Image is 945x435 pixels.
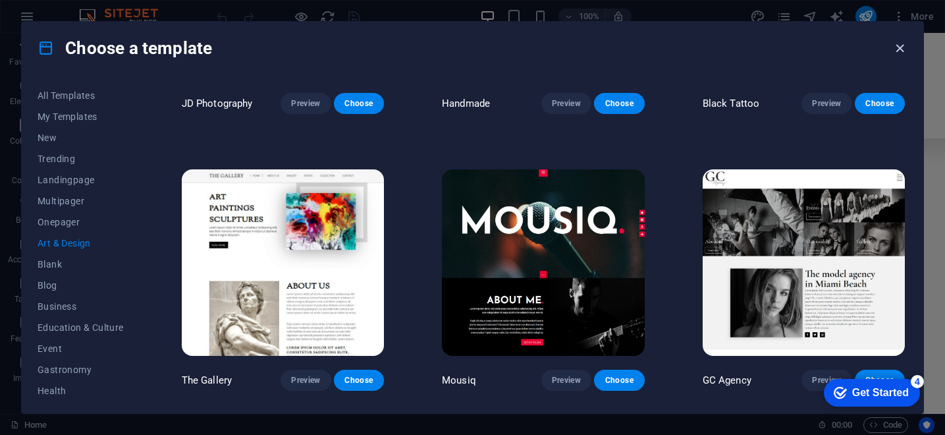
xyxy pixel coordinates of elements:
p: JD Photography [182,97,253,110]
button: Multipager [38,190,124,212]
button: Preview [541,93,591,114]
div: Get Started 4 items remaining, 20% complete [11,7,107,34]
span: All Templates [38,90,124,101]
span: Choose [344,375,373,386]
button: Choose [855,93,905,114]
span: Preview [812,375,841,386]
span: Business [38,301,124,312]
button: Event [38,338,124,359]
button: New [38,127,124,148]
span: Health [38,386,124,396]
img: GC Agency [703,169,905,356]
button: Education & Culture [38,317,124,338]
span: Event [38,343,124,354]
span: Preview [291,375,320,386]
button: Landingpage [38,169,124,190]
span: Blog [38,280,124,291]
button: Gastronomy [38,359,124,380]
div: 4 [97,3,111,16]
span: Multipager [38,196,124,206]
button: Blog [38,275,124,296]
p: GC Agency [703,374,751,387]
img: Mousiq [442,169,644,356]
button: Choose [855,370,905,391]
span: Choose [605,375,634,386]
span: Preview [291,98,320,109]
button: Choose [334,370,384,391]
div: Get Started [39,14,95,26]
button: Health [38,380,124,401]
span: New [38,132,124,143]
span: Preview [552,375,581,386]
button: Preview [281,370,331,391]
span: Gastronomy [38,364,124,375]
span: Education & Culture [38,322,124,333]
button: Preview [801,370,851,391]
img: The Gallery [182,169,384,356]
p: The Gallery [182,374,232,387]
p: Handmade [442,97,490,110]
span: Art & Design [38,238,124,248]
button: All Templates [38,85,124,106]
button: Trending [38,148,124,169]
p: Black Tattoo [703,97,760,110]
button: Choose [594,93,644,114]
span: Choose [605,98,634,109]
button: Choose [594,370,644,391]
button: Blank [38,254,124,275]
button: Preview [541,370,591,391]
span: Landingpage [38,175,124,185]
button: Business [38,296,124,317]
h4: Choose a template [38,38,212,59]
button: Onepager [38,212,124,233]
button: Choose [334,93,384,114]
button: Art & Design [38,233,124,254]
span: My Templates [38,111,124,122]
span: Choose [344,98,373,109]
span: Preview [552,98,581,109]
button: Preview [281,93,331,114]
span: Onepager [38,217,124,227]
span: Trending [38,154,124,164]
button: Preview [801,93,851,114]
button: My Templates [38,106,124,127]
span: Preview [812,98,841,109]
span: Blank [38,259,124,270]
span: Choose [865,98,894,109]
p: Mousiq [442,374,476,387]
